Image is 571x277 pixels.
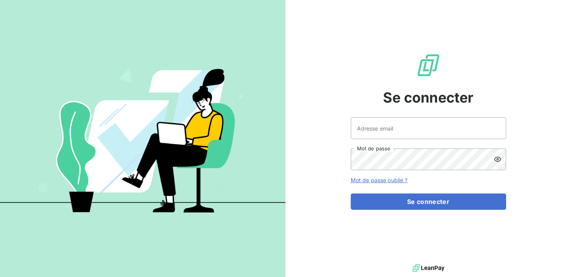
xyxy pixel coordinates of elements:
input: placeholder [351,117,506,139]
img: logo [413,262,444,274]
a: Mot de passe oublié ? [351,177,408,183]
span: Se connecter [383,87,474,108]
img: Logo LeanPay [416,53,441,78]
button: Se connecter [351,193,506,210]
